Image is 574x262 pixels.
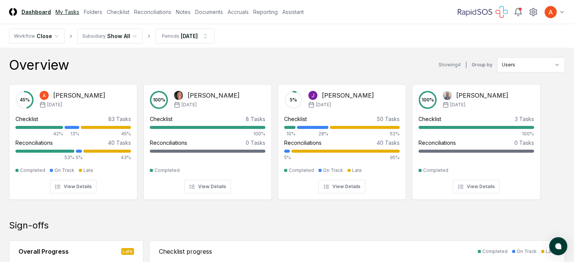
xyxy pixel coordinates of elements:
div: Reconciliations [150,139,187,147]
img: Josh Noble [308,91,317,100]
a: Notes [176,8,191,16]
div: 53% [15,154,74,161]
div: [PERSON_NAME] [456,91,508,100]
div: Checklist [15,115,38,123]
button: atlas-launcher [549,237,567,255]
div: 43% [83,154,131,161]
div: [PERSON_NAME] [188,91,240,100]
div: 100% [150,130,265,137]
div: 8 Tasks [246,115,265,123]
a: 45%Amit Kumar[PERSON_NAME][DATE]Checklist83 Tasks42%13%45%Reconciliations40 Tasks53%5%43%Complete... [9,78,137,200]
img: Amit Kumar [40,91,49,100]
div: | [465,61,467,69]
div: Sign-offs [9,219,565,231]
div: 0 Tasks [246,139,265,147]
div: [PERSON_NAME] [53,91,105,100]
div: 62% [330,130,400,137]
div: Checklist [150,115,172,123]
div: 100% [419,130,534,137]
div: 45% [81,130,131,137]
span: [DATE] [47,101,62,108]
div: 0 Tasks [514,139,534,147]
div: Completed [289,167,314,174]
span: [DATE] [182,101,197,108]
button: Periods[DATE] [155,29,215,44]
span: [DATE] [316,101,331,108]
div: Workflow [14,33,35,40]
div: On Track [323,167,343,174]
div: 40 Tasks [108,139,131,147]
a: Reconciliations [134,8,171,16]
div: 28% [297,130,328,137]
div: Subsidiary [82,33,106,40]
div: Periods [162,33,179,40]
div: 10% [284,130,295,137]
div: Late [121,248,134,255]
img: Logo [9,8,17,16]
div: Checklist progress [159,247,212,256]
a: Checklist [107,8,129,16]
div: 83 Tasks [108,115,131,123]
div: On Track [54,167,74,174]
a: My Tasks [55,8,79,16]
div: [DATE] [181,32,198,40]
div: Reconciliations [15,139,53,147]
div: Completed [154,167,180,174]
div: [PERSON_NAME] [322,91,374,100]
img: ACg8ocK3mdmu6YYpaRl40uhUUGu9oxSxFSb1vbjsnEih2JuwAH1PGA=s96-c [545,6,557,18]
a: Reporting [253,8,278,16]
div: Late [83,167,93,174]
button: View Details [50,180,97,193]
div: 50 Tasks [377,115,400,123]
a: Assistant [282,8,304,16]
a: Documents [195,8,223,16]
a: 100%Richard Harem[PERSON_NAME][DATE]Checklist3 Tasks100%Reconciliations0 TasksCompletedView Details [412,78,540,200]
div: Overall Progress [18,247,69,256]
div: Checklist [419,115,441,123]
button: View Details [453,180,500,193]
a: 5%Josh Noble[PERSON_NAME][DATE]Checklist50 Tasks10%28%62%Reconciliations40 Tasks5%95%CompletedOn ... [278,78,406,200]
img: Richard Harem [443,91,452,100]
img: RapidSOS logo [458,6,508,18]
nav: breadcrumb [9,29,215,44]
span: [DATE] [450,101,465,108]
div: Late [352,167,362,174]
div: 5% [284,154,290,161]
div: Late [546,248,556,255]
a: 100%Amy Bielanski[PERSON_NAME][DATE]Checklist8 Tasks100%Reconciliations0 TasksCompletedView Details [143,78,272,200]
a: Folders [84,8,102,16]
div: Reconciliations [419,139,456,147]
a: Dashboard [22,8,51,16]
div: On Track [517,248,537,255]
div: Completed [20,167,45,174]
button: View Details [319,180,365,193]
div: Showing 4 [439,61,461,68]
div: 5% [76,154,82,161]
button: View Details [184,180,231,193]
div: Reconciliations [284,139,322,147]
div: Completed [482,248,508,255]
div: Checklist [284,115,307,123]
div: 40 Tasks [377,139,400,147]
div: Completed [423,167,448,174]
div: Overview [9,57,69,72]
a: Accruals [228,8,249,16]
label: Group by [472,63,492,67]
div: 13% [65,130,79,137]
img: Amy Bielanski [174,91,183,100]
div: 95% [291,154,400,161]
div: 3 Tasks [515,115,534,123]
div: 42% [15,130,63,137]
